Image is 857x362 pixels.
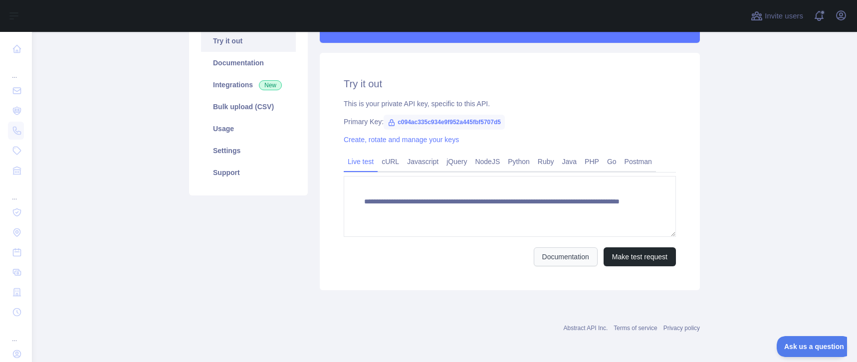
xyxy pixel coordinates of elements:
[614,325,657,332] a: Terms of service
[344,99,676,109] div: This is your private API key, specific to this API.
[201,52,296,74] a: Documentation
[558,154,581,170] a: Java
[344,136,459,144] a: Create, rotate and manage your keys
[344,77,676,91] h2: Try it out
[201,140,296,162] a: Settings
[603,154,621,170] a: Go
[8,323,24,343] div: ...
[442,154,471,170] a: jQuery
[378,154,403,170] a: cURL
[344,117,676,127] div: Primary Key:
[604,247,676,266] button: Make test request
[621,154,656,170] a: Postman
[403,154,442,170] a: Javascript
[8,60,24,80] div: ...
[534,154,558,170] a: Ruby
[201,74,296,96] a: Integrations New
[201,118,296,140] a: Usage
[534,247,598,266] a: Documentation
[663,325,700,332] a: Privacy policy
[581,154,603,170] a: PHP
[259,80,282,90] span: New
[765,10,803,22] span: Invite users
[777,336,847,357] iframe: Toggle Customer Support
[749,8,805,24] button: Invite users
[384,115,505,130] span: c094ac335c934e9f952a445fbf5707d5
[8,181,24,201] div: ...
[504,154,534,170] a: Python
[201,96,296,118] a: Bulk upload (CSV)
[344,154,378,170] a: Live test
[201,30,296,52] a: Try it out
[471,154,504,170] a: NodeJS
[564,325,608,332] a: Abstract API Inc.
[201,162,296,183] a: Support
